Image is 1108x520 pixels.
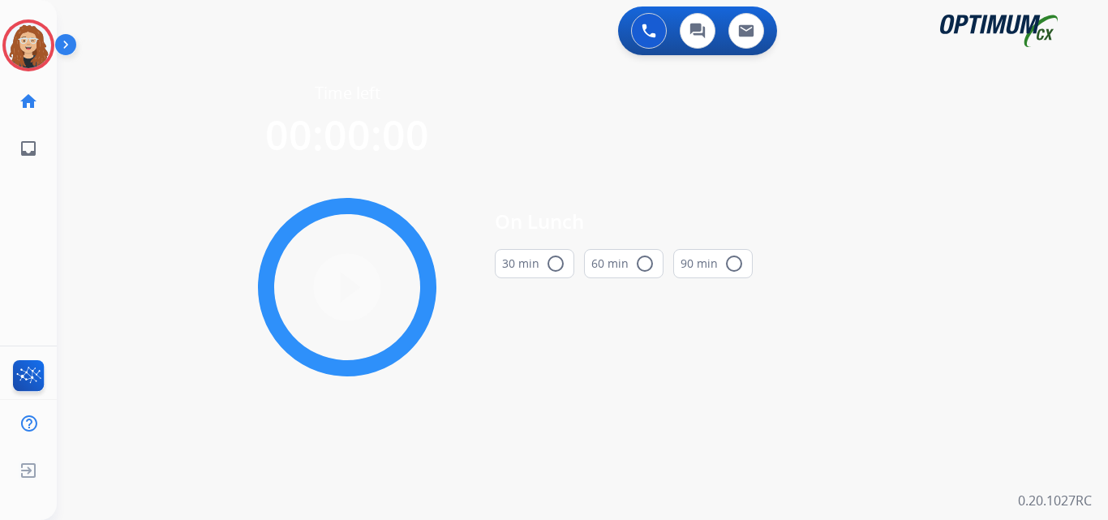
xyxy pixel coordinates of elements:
span: On Lunch [495,207,753,236]
span: Time left [315,82,380,105]
mat-icon: inbox [19,139,38,158]
mat-icon: radio_button_unchecked [724,254,744,273]
img: avatar [6,23,51,68]
span: 00:00:00 [265,107,429,162]
mat-icon: radio_button_unchecked [635,254,655,273]
button: 90 min [673,249,753,278]
button: 60 min [584,249,664,278]
p: 0.20.1027RC [1018,491,1092,510]
button: 30 min [495,249,574,278]
mat-icon: home [19,92,38,111]
mat-icon: radio_button_unchecked [546,254,565,273]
